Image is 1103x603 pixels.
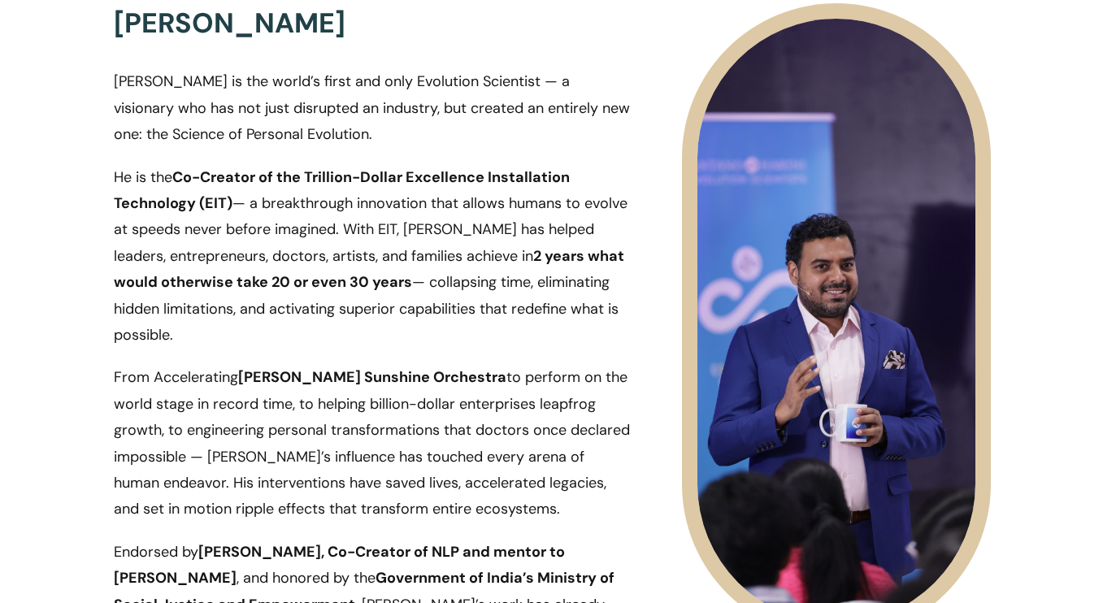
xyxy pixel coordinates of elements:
p: [PERSON_NAME] is the world’s first and only Evolution Scientist — a visionary who has not just di... [114,68,631,163]
strong: Co-Creator of the Trillion-Dollar Excellence Installation Technology (EIT) [114,167,570,213]
h3: [PERSON_NAME] [114,4,631,59]
p: He is the — a breakthrough innovation that allows humans to evolve at speeds never before imagine... [114,164,631,365]
strong: [PERSON_NAME], Co-Creator of NLP and mentor to [PERSON_NAME] [114,542,565,588]
strong: [PERSON_NAME] Sunshine Orchestra [238,367,506,387]
p: From Accelerating to perform on the world stage in record time, to helping billion-dollar enterpr... [114,364,631,538]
